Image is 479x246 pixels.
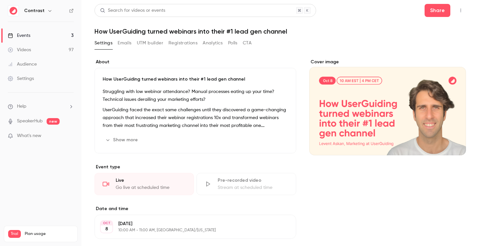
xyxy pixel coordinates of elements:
p: 8 [105,226,108,232]
p: How UserGuiding turned webinars into their #1 lead gen channel [103,76,288,83]
div: LiveGo live at scheduled time [94,173,194,195]
iframe: Noticeable Trigger [66,133,74,139]
button: Analytics [203,38,223,48]
img: Contrast [8,6,19,16]
p: Event type [94,164,296,170]
h1: How UserGuiding turned webinars into their #1 lead gen channel [94,27,466,35]
button: Polls [228,38,238,48]
button: Registrations [168,38,197,48]
div: Events [8,32,30,39]
div: OCT [101,221,112,225]
div: Go live at scheduled time [116,184,186,191]
button: CTA [243,38,252,48]
button: Emails [118,38,131,48]
div: Audience [8,61,37,68]
div: Live [116,177,186,184]
section: Cover image [309,59,466,155]
div: Pre-recorded videoStream at scheduled time [196,173,296,195]
div: Search for videos or events [100,7,165,14]
button: Show more [103,135,142,145]
button: Share [425,4,450,17]
span: What's new [17,132,41,139]
p: UserGuiding faced the exact same challenges until they discovered a game-changing approach that i... [103,106,288,130]
span: Help [17,103,26,110]
h6: Contrast [24,8,45,14]
span: Trial [8,230,21,238]
p: Struggling with low webinar attendance? Manual processes eating up your time? Technical issues de... [103,88,288,103]
p: 10:00 AM - 11:00 AM, [GEOGRAPHIC_DATA]/[US_STATE] [118,228,262,233]
label: Date and time [94,206,296,212]
div: Pre-recorded video [218,177,288,184]
div: Settings [8,75,34,82]
button: Settings [94,38,112,48]
label: Cover image [309,59,466,65]
button: UTM builder [137,38,163,48]
a: SpeakerHub [17,118,43,125]
div: Videos [8,47,31,53]
span: new [47,118,60,125]
div: Stream at scheduled time [218,184,288,191]
label: About [94,59,296,65]
p: [DATE] [118,221,262,227]
li: help-dropdown-opener [8,103,74,110]
span: Plan usage [25,231,73,237]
